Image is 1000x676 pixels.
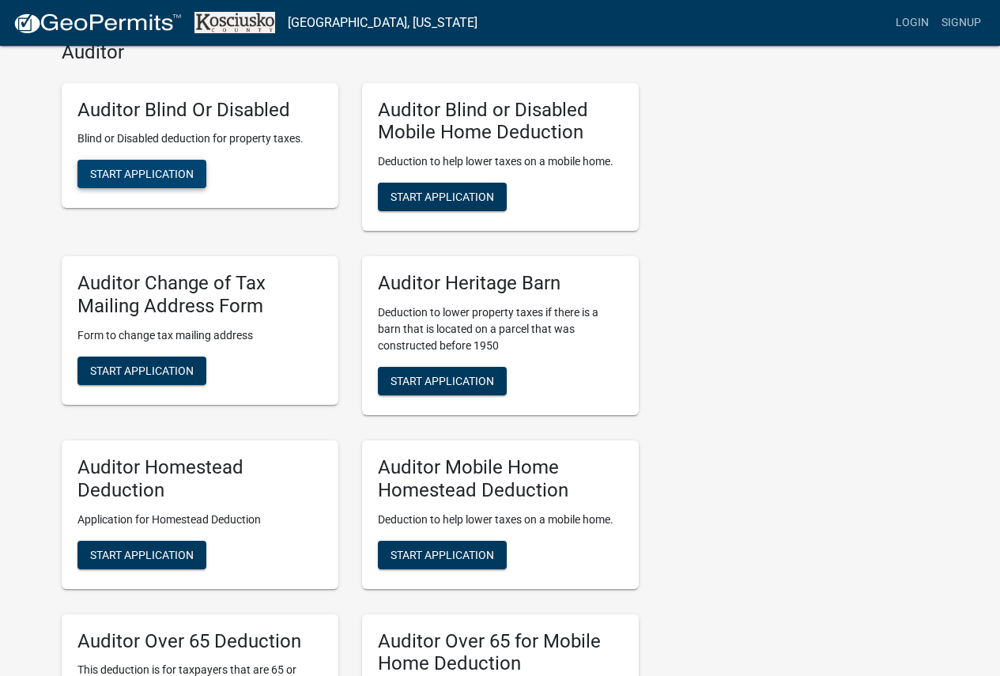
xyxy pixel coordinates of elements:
h5: Auditor Change of Tax Mailing Address Form [77,272,323,318]
h5: Auditor Over 65 Deduction [77,630,323,653]
span: Start Application [391,374,494,387]
h4: Auditor [62,41,639,64]
button: Start Application [77,160,206,188]
span: Start Application [90,548,194,561]
h5: Auditor Mobile Home Homestead Deduction [378,456,623,502]
p: Deduction to help lower taxes on a mobile home. [378,512,623,528]
h5: Auditor Blind Or Disabled [77,99,323,122]
p: Application for Homestead Deduction [77,512,323,528]
h5: Auditor Over 65 for Mobile Home Deduction [378,630,623,676]
p: Deduction to help lower taxes on a mobile home. [378,153,623,170]
a: [GEOGRAPHIC_DATA], [US_STATE] [288,9,477,36]
p: Form to change tax mailing address [77,327,323,344]
button: Start Application [378,541,507,569]
h5: Auditor Homestead Deduction [77,456,323,502]
span: Start Application [90,168,194,180]
a: Login [889,8,935,38]
a: Signup [935,8,987,38]
p: Blind or Disabled deduction for property taxes. [77,130,323,147]
img: Kosciusko County, Indiana [194,12,275,33]
span: Start Application [391,548,494,561]
h5: Auditor Heritage Barn [378,272,623,295]
button: Start Application [77,357,206,385]
button: Start Application [378,183,507,211]
button: Start Application [77,541,206,569]
span: Start Application [391,191,494,203]
button: Start Application [378,367,507,395]
p: Deduction to lower property taxes if there is a barn that is located on a parcel that was constru... [378,304,623,354]
span: Start Application [90,364,194,376]
h5: Auditor Blind or Disabled Mobile Home Deduction [378,99,623,145]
